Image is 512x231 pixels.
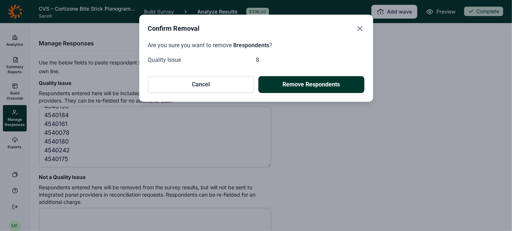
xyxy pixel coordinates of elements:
[148,23,200,34] h2: Confirm Removal
[148,76,254,93] button: Cancel
[258,76,364,93] button: Remove Respondents
[256,56,364,64] div: 8
[234,42,270,49] span: 8 respondents
[148,41,364,50] p: Are you sure you want to remove ?
[356,23,364,34] button: Close
[148,56,256,64] div: Quality Issue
